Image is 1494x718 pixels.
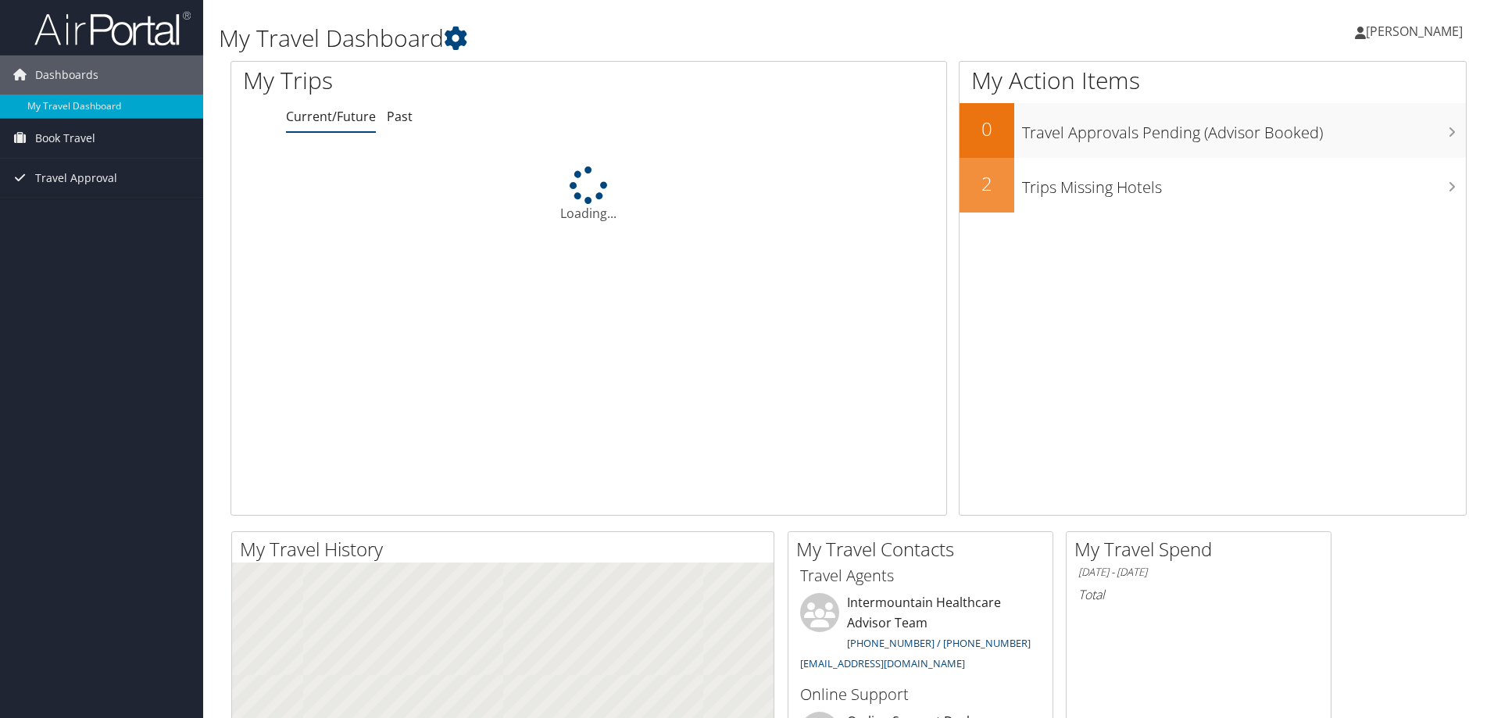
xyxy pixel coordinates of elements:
a: 0Travel Approvals Pending (Advisor Booked) [960,103,1466,158]
a: [PERSON_NAME] [1355,8,1478,55]
span: Travel Approval [35,159,117,198]
h2: My Travel History [240,536,774,563]
h1: My Action Items [960,64,1466,97]
img: airportal-logo.png [34,10,191,47]
h3: Trips Missing Hotels [1022,169,1466,198]
h1: My Trips [243,64,637,97]
a: [EMAIL_ADDRESS][DOMAIN_NAME] [800,656,965,670]
h3: Online Support [800,684,1041,705]
a: Past [387,108,413,125]
h2: My Travel Spend [1074,536,1331,563]
h6: Total [1078,586,1319,603]
h2: My Travel Contacts [796,536,1053,563]
a: [PHONE_NUMBER] / [PHONE_NUMBER] [847,636,1031,650]
span: [PERSON_NAME] [1366,23,1463,40]
li: Intermountain Healthcare Advisor Team [792,593,1049,677]
h1: My Travel Dashboard [219,22,1059,55]
h2: 0 [960,116,1014,142]
span: Book Travel [35,119,95,158]
h3: Travel Agents [800,565,1041,587]
span: Dashboards [35,55,98,95]
a: Current/Future [286,108,376,125]
h6: [DATE] - [DATE] [1078,565,1319,580]
h2: 2 [960,170,1014,197]
div: Loading... [231,166,946,223]
a: 2Trips Missing Hotels [960,158,1466,213]
h3: Travel Approvals Pending (Advisor Booked) [1022,114,1466,144]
